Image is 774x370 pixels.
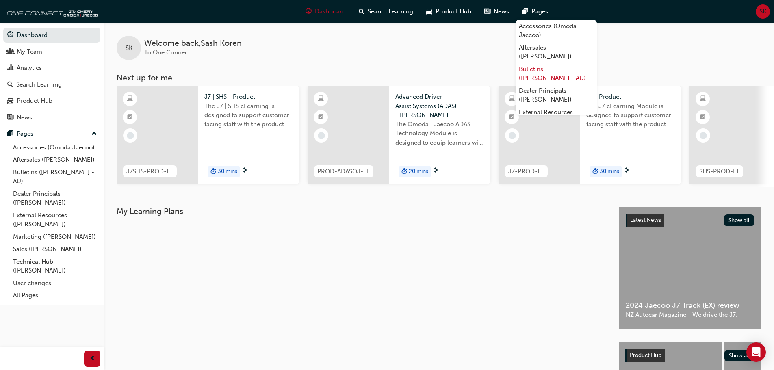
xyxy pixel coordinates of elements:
a: Analytics [3,61,100,76]
a: Product Hub [3,93,100,108]
a: Bulletins ([PERSON_NAME] - AU) [516,63,597,84]
a: Dealer Principals ([PERSON_NAME]) [516,84,597,106]
span: chart-icon [7,65,13,72]
button: Pages [3,126,100,141]
a: Marketing ([PERSON_NAME]) [10,231,100,243]
div: News [17,113,32,122]
a: Accessories (Omoda Jaecoo) [10,141,100,154]
span: duration-icon [592,167,598,177]
a: Dealer Principals ([PERSON_NAME]) [10,188,100,209]
span: car-icon [426,6,432,17]
span: search-icon [359,6,364,17]
span: SK [759,7,766,16]
span: Latest News [630,216,661,223]
a: pages-iconPages [516,3,555,20]
a: All Pages [10,289,100,302]
span: J7SHS-PROD-EL [126,167,173,176]
a: J7-PROD-ELJ7 - ProductThe J7 eLearning Module is designed to support customer facing staff with t... [499,86,681,184]
a: News [3,110,100,125]
button: DashboardMy TeamAnalyticsSearch LearningProduct HubNews [3,26,100,126]
span: 30 mins [218,167,237,176]
button: Show all [724,214,754,226]
span: pages-icon [522,6,528,17]
span: 20 mins [409,167,428,176]
span: booktick-icon [318,112,324,123]
a: Bulletins ([PERSON_NAME] - AU) [10,166,100,188]
span: learningResourceType_ELEARNING-icon [127,94,133,104]
a: Sales ([PERSON_NAME]) [10,243,100,255]
span: duration-icon [210,167,216,177]
span: NZ Autocar Magazine - We drive the J7. [626,310,754,320]
a: External Resources ([PERSON_NAME]) [516,106,597,128]
span: booktick-icon [700,112,706,123]
span: booktick-icon [127,112,133,123]
a: Aftersales ([PERSON_NAME]) [10,154,100,166]
a: search-iconSearch Learning [352,3,420,20]
span: learningRecordVerb_NONE-icon [509,132,516,139]
a: guage-iconDashboard [299,3,352,20]
span: next-icon [242,167,248,175]
a: Search Learning [3,77,100,92]
a: Aftersales ([PERSON_NAME]) [516,41,597,63]
span: The J7 eLearning Module is designed to support customer facing staff with the product and sales i... [586,102,675,129]
div: Search Learning [16,80,62,89]
span: The J7 | SHS eLearning is designed to support customer facing staff with the product and sales in... [204,102,293,129]
div: Product Hub [17,96,52,106]
div: Analytics [17,63,42,73]
span: Product Hub [436,7,471,16]
button: Show all [724,350,755,361]
button: SK [756,4,770,19]
span: people-icon [7,48,13,56]
span: guage-icon [306,6,312,17]
span: The Omoda | Jaecoo ADAS Technology Module is designed to equip learners with essential knowledge ... [395,120,484,147]
a: Accessories (Omoda Jaecoo) [516,20,597,41]
a: My Team [3,44,100,59]
span: learningRecordVerb_NONE-icon [127,132,134,139]
span: prev-icon [89,354,95,364]
a: Technical Hub ([PERSON_NAME]) [10,255,100,277]
span: SK [126,43,132,53]
a: PROD-ADASOJ-ELAdvanced Driver Assist Systems (ADAS) - [PERSON_NAME]The Omoda | Jaecoo ADAS Techno... [308,86,490,184]
span: News [494,7,509,16]
span: 30 mins [600,167,619,176]
h3: My Learning Plans [117,207,606,216]
span: Search Learning [368,7,413,16]
span: Dashboard [315,7,346,16]
span: learningResourceType_ELEARNING-icon [318,94,324,104]
span: learningResourceType_ELEARNING-icon [700,94,706,104]
span: booktick-icon [509,112,515,123]
a: car-iconProduct Hub [420,3,478,20]
span: Advanced Driver Assist Systems (ADAS) - [PERSON_NAME] [395,92,484,120]
span: J7-PROD-EL [508,167,544,176]
span: Welcome back , Sash Koren [144,39,242,48]
span: Product Hub [630,352,661,359]
span: Pages [531,7,548,16]
span: guage-icon [7,32,13,39]
span: next-icon [624,167,630,175]
span: news-icon [484,6,490,17]
span: 2024 Jaecoo J7 Track (EX) review [626,301,754,310]
a: User changes [10,277,100,290]
div: Open Intercom Messenger [746,342,766,362]
span: To One Connect [144,49,190,56]
span: news-icon [7,114,13,121]
span: up-icon [91,129,97,139]
span: J7 - Product [586,92,675,102]
span: pages-icon [7,130,13,138]
a: J7SHS-PROD-ELJ7 | SHS - ProductThe J7 | SHS eLearning is designed to support customer facing staf... [117,86,299,184]
a: External Resources ([PERSON_NAME]) [10,209,100,231]
img: oneconnect [4,3,98,19]
span: learningRecordVerb_NONE-icon [318,132,325,139]
div: Pages [17,129,33,138]
a: Latest NewsShow all [626,214,754,227]
span: search-icon [7,81,13,89]
div: My Team [17,47,42,56]
span: car-icon [7,97,13,105]
h3: Next up for me [104,73,774,82]
a: Latest NewsShow all2024 Jaecoo J7 Track (EX) reviewNZ Autocar Magazine - We drive the J7. [619,207,761,329]
span: learningResourceType_ELEARNING-icon [509,94,515,104]
span: learningRecordVerb_NONE-icon [700,132,707,139]
a: Product HubShow all [625,349,754,362]
span: J7 | SHS - Product [204,92,293,102]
